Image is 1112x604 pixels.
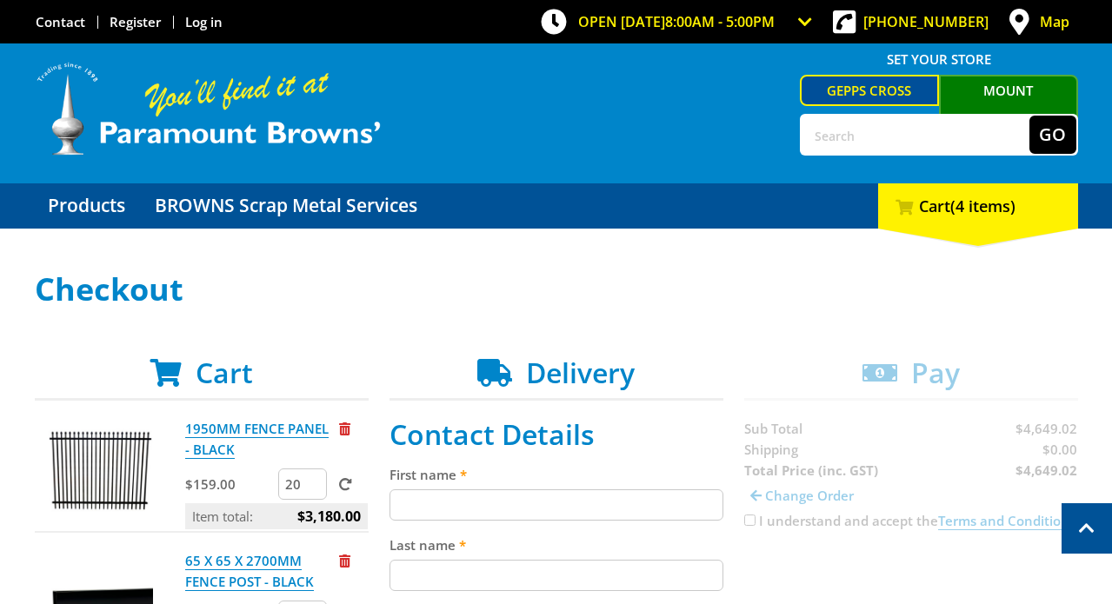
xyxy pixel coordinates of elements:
p: Item total: [185,503,368,529]
span: 8:00am - 5:00pm [665,12,775,31]
label: Last name [390,534,723,555]
label: First name [390,464,723,485]
a: Go to the Contact page [36,13,85,30]
p: $159.00 [185,474,275,494]
a: Mount [PERSON_NAME] [939,75,1078,134]
img: 1950MM FENCE PANEL - BLACK [49,418,153,522]
span: Set your store [800,45,1078,73]
span: Delivery [526,354,635,391]
a: Gepps Cross [800,75,939,106]
span: Cart [196,354,253,391]
span: (4 items) [950,196,1015,216]
a: Go to the registration page [110,13,161,30]
button: Go [1029,116,1076,154]
a: Remove from cart [339,420,350,437]
h2: Contact Details [390,418,723,451]
a: Go to the BROWNS Scrap Metal Services page [142,183,430,229]
div: Cart [878,183,1078,229]
input: Please enter your first name. [390,489,723,521]
input: Please enter your last name. [390,560,723,591]
h1: Checkout [35,272,1078,307]
a: 1950MM FENCE PANEL - BLACK [185,420,329,459]
span: $3,180.00 [297,503,361,529]
input: Search [802,116,1029,154]
a: Go to the Products page [35,183,138,229]
a: Remove from cart [339,552,350,569]
img: Paramount Browns' [35,61,383,157]
span: OPEN [DATE] [578,12,775,31]
a: Log in [185,13,223,30]
a: 65 X 65 X 2700MM FENCE POST - BLACK [185,552,314,591]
